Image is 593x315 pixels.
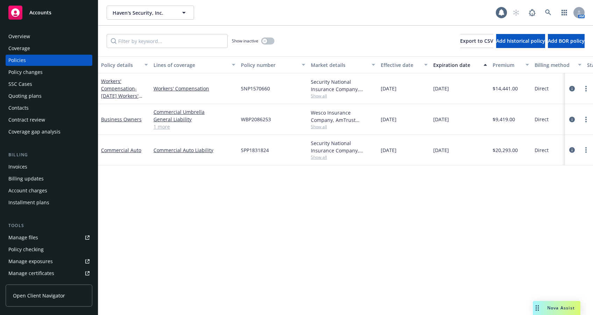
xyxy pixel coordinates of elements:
div: Policy details [101,61,140,69]
a: Billing updates [6,173,92,184]
span: Show all [311,124,375,130]
div: Tools [6,222,92,229]
a: circleInformation [568,115,576,124]
a: Workers' Compensation [101,78,138,114]
button: Policy number [238,56,308,73]
span: $9,419.00 [493,116,515,123]
span: Show all [311,93,375,99]
button: Add BOR policy [548,34,585,48]
a: General Liability [153,116,235,123]
a: Workers' Compensation [153,85,235,92]
div: Quoting plans [8,90,42,102]
input: Filter by keyword... [107,34,228,48]
a: Manage exposures [6,256,92,267]
div: Billing updates [8,173,44,184]
span: Nova Assist [547,305,575,311]
a: Report a Bug [525,6,539,20]
button: Export to CSV [460,34,493,48]
a: Contacts [6,102,92,114]
div: Contract review [8,114,45,125]
div: Effective date [381,61,420,69]
a: Policy changes [6,67,92,78]
div: Invoices [8,161,27,172]
a: circleInformation [568,146,576,154]
span: Add BOR policy [548,37,585,44]
button: Billing method [532,56,584,73]
span: [DATE] [381,85,396,92]
div: Market details [311,61,367,69]
div: Coverage gap analysis [8,126,60,137]
div: Billing method [535,61,574,69]
button: Premium [490,56,532,73]
div: Overview [8,31,30,42]
a: more [582,146,590,154]
a: Policies [6,55,92,66]
div: Account charges [8,185,47,196]
div: Manage exposures [8,256,53,267]
a: Search [541,6,555,20]
button: Haven's Security, Inc. [107,6,194,20]
div: Policy checking [8,244,44,255]
div: Security National Insurance Company, AmTrust Financial Services [311,78,375,93]
span: Direct [535,85,549,92]
span: SNP1570660 [241,85,270,92]
span: Add historical policy [496,37,545,44]
a: Overview [6,31,92,42]
div: Lines of coverage [153,61,228,69]
a: Manage files [6,232,92,243]
a: Coverage gap analysis [6,126,92,137]
span: Direct [535,146,549,154]
a: more [582,115,590,124]
span: $14,441.00 [493,85,518,92]
a: Manage certificates [6,268,92,279]
button: Policy details [98,56,151,73]
div: Expiration date [433,61,479,69]
div: Manage files [8,232,38,243]
div: Contacts [8,102,29,114]
a: Commercial Auto [101,147,141,153]
span: [DATE] [433,85,449,92]
a: Commercial Umbrella [153,108,235,116]
span: [DATE] [381,146,396,154]
a: Policy checking [6,244,92,255]
a: Commercial Auto Liability [153,146,235,154]
div: Policies [8,55,26,66]
a: Contract review [6,114,92,125]
a: SSC Cases [6,78,92,90]
div: Coverage [8,43,30,54]
span: WBP2086253 [241,116,271,123]
span: Export to CSV [460,37,493,44]
a: Business Owners [101,116,142,123]
span: Show inactive [232,38,258,44]
div: Wesco Insurance Company, AmTrust Financial Services [311,109,375,124]
a: Account charges [6,185,92,196]
button: Expiration date [430,56,490,73]
span: Haven's Security, Inc. [113,9,173,16]
button: Market details [308,56,378,73]
span: SPP1831824 [241,146,269,154]
button: Lines of coverage [151,56,238,73]
a: Invoices [6,161,92,172]
a: Coverage [6,43,92,54]
span: [DATE] [433,146,449,154]
a: 1 more [153,123,235,130]
a: Accounts [6,3,92,22]
span: $20,293.00 [493,146,518,154]
div: Policy number [241,61,298,69]
div: Drag to move [533,301,542,315]
span: [DATE] [433,116,449,123]
a: Switch app [557,6,571,20]
div: Premium [493,61,521,69]
span: Direct [535,116,549,123]
span: [DATE] [381,116,396,123]
div: Billing [6,151,92,158]
span: Open Client Navigator [13,292,65,299]
a: Start snowing [509,6,523,20]
span: Show all [311,154,375,160]
div: Policy changes [8,67,43,78]
a: Installment plans [6,197,92,208]
div: Manage certificates [8,268,54,279]
div: SSC Cases [8,78,32,90]
button: Nova Assist [533,301,580,315]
